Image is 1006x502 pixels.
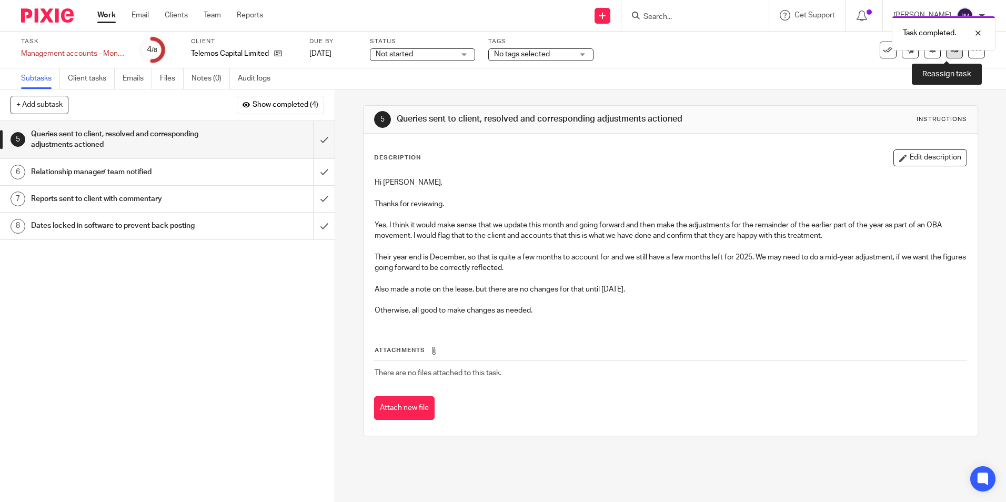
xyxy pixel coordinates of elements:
a: Clients [165,10,188,21]
div: Instructions [917,115,967,124]
span: [DATE] [309,50,331,57]
div: 5 [11,132,25,147]
h1: Queries sent to client, resolved and corresponding adjustments actioned [31,126,212,153]
button: Attach new file [374,396,435,420]
a: Subtasks [21,68,60,89]
div: 7 [11,192,25,206]
div: 5 [374,111,391,128]
a: Client tasks [68,68,115,89]
span: There are no files attached to this task. [375,369,501,377]
button: + Add subtask [11,96,68,114]
a: Audit logs [238,68,278,89]
small: /8 [152,47,157,53]
a: Notes (0) [192,68,230,89]
span: No tags selected [494,51,550,58]
div: Management accounts - Monthly [21,48,126,59]
button: Edit description [893,149,967,166]
a: Reports [237,10,263,21]
div: 8 [11,219,25,234]
span: Attachments [375,347,425,353]
p: Thanks for reviewing. [375,199,966,209]
img: svg%3E [957,7,973,24]
label: Due by [309,37,357,46]
a: Email [132,10,149,21]
div: 6 [11,165,25,179]
a: Files [160,68,184,89]
p: Otherwise, all good to make changes as needed. [375,305,966,316]
h1: Relationship manager/ team notified [31,164,212,180]
p: Also made a note on the lease, but there are no changes for that until [DATE]. [375,284,966,295]
p: Telemos Capital Limited [191,48,269,59]
label: Client [191,37,296,46]
h1: Reports sent to client with commentary [31,191,212,207]
p: Their year end is December, so that is quite a few months to account for and we still have a few ... [375,252,966,274]
h1: Queries sent to client, resolved and corresponding adjustments actioned [397,114,693,125]
a: Team [204,10,221,21]
span: Show completed (4) [253,101,318,109]
p: Task completed. [903,28,956,38]
p: Yes, I think it would make sense that we update this month and going forward and then make the ad... [375,220,966,242]
img: Pixie [21,8,74,23]
p: Description [374,154,421,162]
a: Work [97,10,116,21]
button: Show completed (4) [237,96,324,114]
label: Tags [488,37,593,46]
div: 4 [147,44,157,56]
label: Task [21,37,126,46]
a: Emails [123,68,152,89]
span: Not started [376,51,413,58]
h1: Dates locked in software to prevent back posting [31,218,212,234]
p: Hi [PERSON_NAME], [375,177,966,188]
label: Status [370,37,475,46]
